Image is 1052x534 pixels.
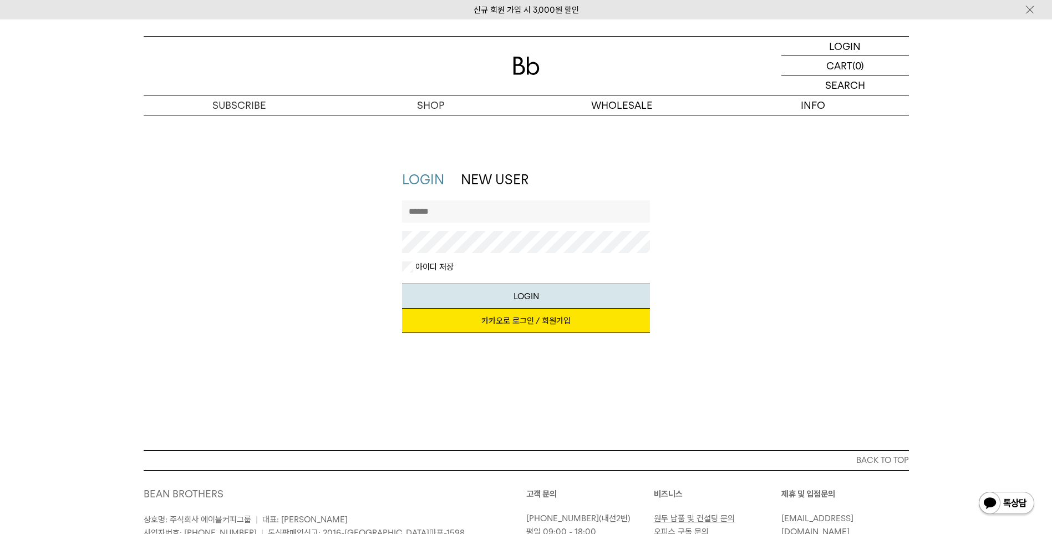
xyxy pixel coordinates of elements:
img: 카카오톡 채널 1:1 채팅 버튼 [978,491,1035,517]
p: WHOLESALE [526,95,718,115]
a: 신규 회원 가입 시 3,000원 할인 [474,5,579,15]
a: LOGIN [781,37,909,56]
a: BEAN BROTHERS [144,488,223,500]
a: 카카오로 로그인 / 회원가입 [402,309,650,333]
label: 아이디 저장 [413,261,454,273]
p: INFO [718,95,909,115]
span: 대표: [PERSON_NAME] [262,515,348,525]
button: LOGIN [402,284,650,309]
p: (내선2번) [526,512,648,525]
p: SEARCH [825,75,865,95]
span: | [256,515,258,525]
button: BACK TO TOP [144,450,909,470]
p: LOGIN [829,37,861,56]
p: 고객 문의 [526,487,654,501]
a: LOGIN [402,172,444,188]
p: CART [826,56,852,75]
p: (0) [852,56,864,75]
a: SUBSCRIBE [144,95,335,115]
img: 로고 [513,57,540,75]
span: 상호명: 주식회사 에이블커피그룹 [144,515,251,525]
a: NEW USER [461,172,528,188]
p: 비즈니스 [654,487,781,501]
a: [PHONE_NUMBER] [526,513,599,523]
p: 제휴 및 입점문의 [781,487,909,501]
a: CART (0) [781,56,909,75]
a: 원두 납품 및 컨설팅 문의 [654,513,735,523]
a: SHOP [335,95,526,115]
